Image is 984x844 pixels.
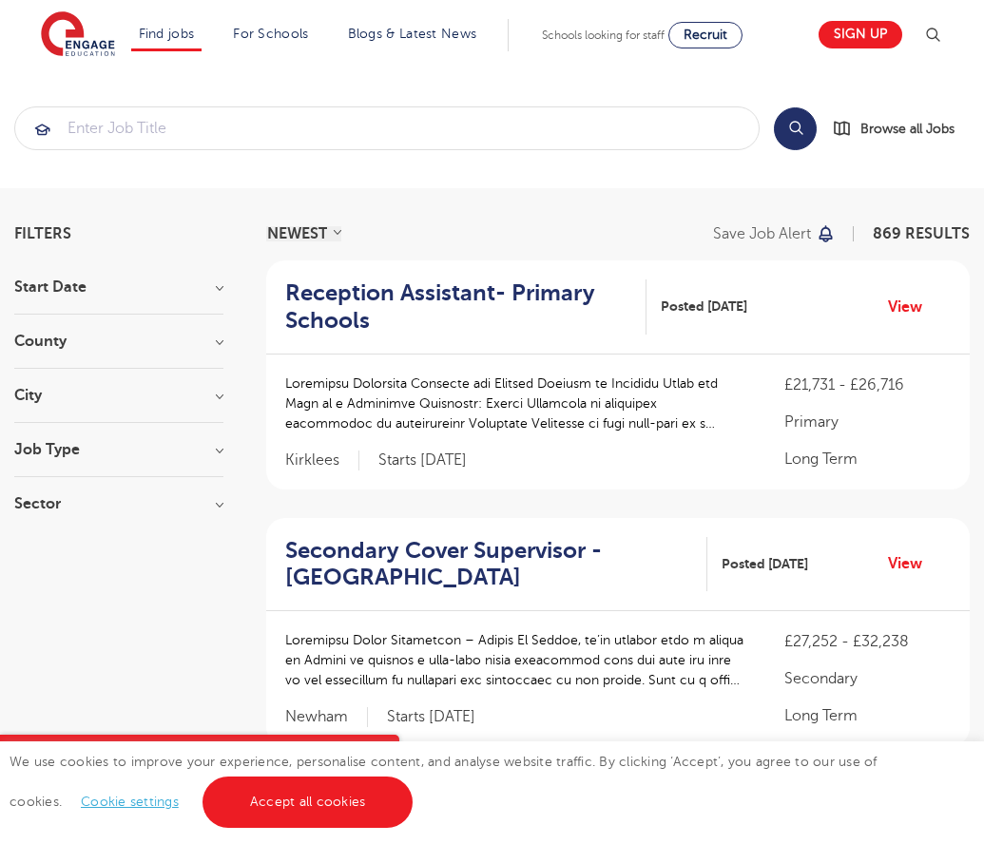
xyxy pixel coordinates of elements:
[784,630,951,653] p: £27,252 - £32,238
[784,374,951,396] p: £21,731 - £26,716
[361,735,399,773] button: Close
[139,27,195,41] a: Find jobs
[888,551,936,576] a: View
[713,226,811,241] p: Save job alert
[819,21,902,48] a: Sign up
[542,29,665,42] span: Schools looking for staff
[713,226,836,241] button: Save job alert
[668,22,743,48] a: Recruit
[860,118,955,140] span: Browse all Jobs
[233,27,308,41] a: For Schools
[722,554,808,574] span: Posted [DATE]
[285,451,359,470] span: Kirklees
[14,226,71,241] span: Filters
[784,704,951,727] p: Long Term
[15,107,759,149] input: Submit
[41,11,115,59] img: Engage Education
[10,755,878,809] span: We use cookies to improve your experience, personalise content, and analyse website traffic. By c...
[14,442,223,457] h3: Job Type
[784,448,951,470] p: Long Term
[285,279,646,335] a: Reception Assistant- Primary Schools
[661,297,747,316] span: Posted [DATE]
[14,279,223,295] h3: Start Date
[14,388,223,403] h3: City
[888,295,936,319] a: View
[832,118,970,140] a: Browse all Jobs
[81,795,179,809] a: Cookie settings
[14,106,760,150] div: Submit
[14,334,223,349] h3: County
[684,28,727,42] span: Recruit
[378,451,467,470] p: Starts [DATE]
[14,496,223,511] h3: Sector
[387,707,475,727] p: Starts [DATE]
[784,667,951,690] p: Secondary
[348,27,477,41] a: Blogs & Latest News
[203,777,414,828] a: Accept all cookies
[285,279,631,335] h2: Reception Assistant- Primary Schools
[285,374,746,433] p: Loremipsu Dolorsita Consecte adi Elitsed Doeiusm te Incididu Utlab etd Magn al e Adminimve Quisno...
[285,537,692,592] h2: Secondary Cover Supervisor - [GEOGRAPHIC_DATA]
[285,537,707,592] a: Secondary Cover Supervisor - [GEOGRAPHIC_DATA]
[873,225,970,242] span: 869 RESULTS
[285,707,368,727] span: Newham
[285,630,746,690] p: Loremipsu Dolor Sitametcon – Adipis El Seddoe, te’in utlabor etdo m aliqua en Admini ve quisnos e...
[784,411,951,433] p: Primary
[774,107,817,150] button: Search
